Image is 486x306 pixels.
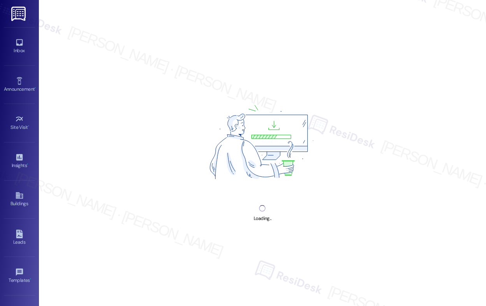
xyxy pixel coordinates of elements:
[11,7,27,21] img: ResiDesk Logo
[4,227,35,248] a: Leads
[4,151,35,172] a: Insights •
[4,113,35,134] a: Site Visit •
[35,85,36,91] span: •
[27,162,28,167] span: •
[4,36,35,57] a: Inbox
[254,215,271,223] div: Loading...
[28,123,29,129] span: •
[30,276,31,282] span: •
[4,189,35,210] a: Buildings
[4,266,35,287] a: Templates •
